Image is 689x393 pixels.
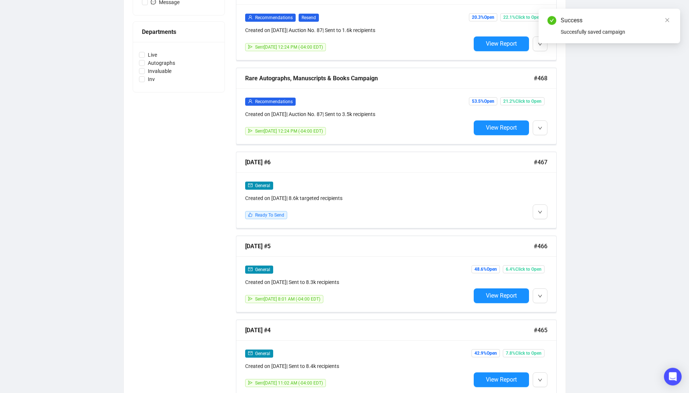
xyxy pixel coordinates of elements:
[142,27,216,36] div: Departments
[500,97,544,105] span: 21.2% Click to Open
[245,110,471,118] div: Created on [DATE] | Auction No. 87 | Sent to 3.5k recipients
[534,326,547,335] span: #465
[538,42,542,46] span: down
[248,45,253,49] span: send
[486,292,517,299] span: View Report
[534,158,547,167] span: #467
[245,362,471,370] div: Created on [DATE] | Sent to 8.4k recipients
[538,378,542,382] span: down
[471,349,500,357] span: 42.9% Open
[245,278,471,286] div: Created on [DATE] | Sent to 8.3k recipients
[538,294,542,298] span: down
[486,40,517,47] span: View Report
[469,13,497,21] span: 20.3% Open
[538,126,542,130] span: down
[663,16,671,24] a: Close
[547,16,556,25] span: check-circle
[248,213,253,217] span: like
[245,158,534,167] div: [DATE] #6
[255,129,323,134] span: Sent [DATE] 12:24 PM (-04:00 EDT)
[245,74,534,83] div: Rare Autographs, Manuscripts & Books Campaign
[486,376,517,383] span: View Report
[145,59,178,67] span: Autographs
[469,97,497,105] span: 53.5% Open
[561,16,671,25] div: Success
[474,288,529,303] button: View Report
[474,372,529,387] button: View Report
[299,14,319,22] span: Resend
[245,194,471,202] div: Created on [DATE] | 8.6k targeted recipients
[534,242,547,251] span: #466
[503,349,544,357] span: 7.8% Click to Open
[245,242,534,251] div: [DATE] #5
[145,75,158,83] span: Inv
[255,45,323,50] span: Sent [DATE] 12:24 PM (-04:00 EDT)
[255,296,320,302] span: Sent [DATE] 8:01 AM (-04:00 EDT)
[236,236,557,312] a: [DATE] #5#466mailGeneralCreated on [DATE]| Sent to 8.3k recipientssendSent[DATE] 8:01 AM (-04:00 ...
[561,28,671,36] div: Succesfully saved campaign
[500,13,544,21] span: 22.1% Click to Open
[503,265,544,273] span: 6.4% Click to Open
[474,36,529,51] button: View Report
[486,124,517,131] span: View Report
[236,152,557,228] a: [DATE] #6#467mailGeneralCreated on [DATE]| 8.6k targeted recipientslikeReady To Send
[245,26,471,34] div: Created on [DATE] | Auction No. 87 | Sent to 1.6k recipients
[248,183,253,187] span: mail
[471,265,500,273] span: 48.6% Open
[248,99,253,103] span: user
[665,18,670,23] span: close
[255,15,293,20] span: Recommendations
[145,51,160,59] span: Live
[474,120,529,135] button: View Report
[248,267,253,271] span: mail
[248,380,253,385] span: send
[664,368,682,386] div: Open Intercom Messenger
[236,68,557,144] a: Rare Autographs, Manuscripts & Books Campaign#468userRecommendationsCreated on [DATE]| Auction No...
[248,129,253,133] span: send
[145,67,174,75] span: Invaluable
[255,380,323,386] span: Sent [DATE] 11:02 AM (-04:00 EDT)
[248,296,253,301] span: send
[534,74,547,83] span: #468
[255,213,284,218] span: Ready To Send
[255,99,293,104] span: Recommendations
[255,267,270,272] span: General
[248,15,253,20] span: user
[255,183,270,188] span: General
[538,210,542,214] span: down
[245,326,534,335] div: [DATE] #4
[255,351,270,356] span: General
[248,351,253,355] span: mail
